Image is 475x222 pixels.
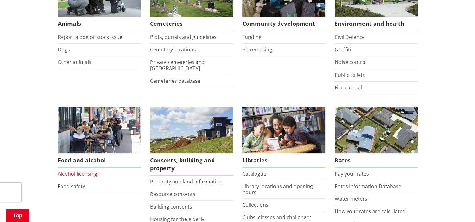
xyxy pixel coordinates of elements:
[335,208,406,215] a: How your rates are calculated
[58,17,141,31] span: Animals
[335,153,418,168] span: Rates
[150,203,192,210] a: Building consents
[335,46,351,53] a: Graffiti
[242,46,272,53] a: Placemaking
[335,183,401,190] a: Rates Information Database
[150,34,217,40] a: Plots, burials and guidelines
[150,17,233,31] span: Cemeteries
[58,46,70,53] a: Dogs
[58,153,141,168] span: Food and alcohol
[150,107,233,153] img: Land and property thumbnail
[58,59,91,66] a: Other animals
[335,170,369,177] a: Pay your rates
[335,71,365,78] a: Public toilets
[242,214,312,221] a: Clubs, classes and challenges
[242,34,262,40] a: Funding
[58,107,141,168] a: Food and Alcohol in the Waikato Food and alcohol
[150,59,205,71] a: Private cemeteries and [GEOGRAPHIC_DATA]
[242,183,313,196] a: Library locations and opening hours
[6,209,29,222] a: Top
[242,170,266,177] a: Catalogue
[335,84,362,91] a: Fire control
[335,107,418,168] a: Pay your rates online Rates
[446,196,469,218] iframe: Messenger Launcher
[150,46,196,53] a: Cemetery locations
[58,107,141,153] img: Food and Alcohol in the Waikato
[335,59,367,66] a: Noise control
[150,178,223,185] a: Property and land information
[150,77,200,84] a: Cemeteries database
[242,201,268,208] a: Collections
[150,107,233,176] a: New Pokeno housing development Consents, building and property
[150,191,195,198] a: Resource consents
[242,107,325,153] img: Waikato District Council libraries
[242,107,325,168] a: Library membership is free to everyone who lives in the Waikato district. Libraries
[335,17,418,31] span: Environment and health
[335,34,365,40] a: Civil Defence
[58,34,122,40] a: Report a dog or stock issue
[335,195,367,202] a: Water meters
[58,183,85,190] a: Food safety
[242,17,325,31] span: Community development
[150,153,233,176] span: Consents, building and property
[242,153,325,168] span: Libraries
[335,107,418,153] img: Rates-thumbnail
[58,170,97,177] a: Alcohol licensing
